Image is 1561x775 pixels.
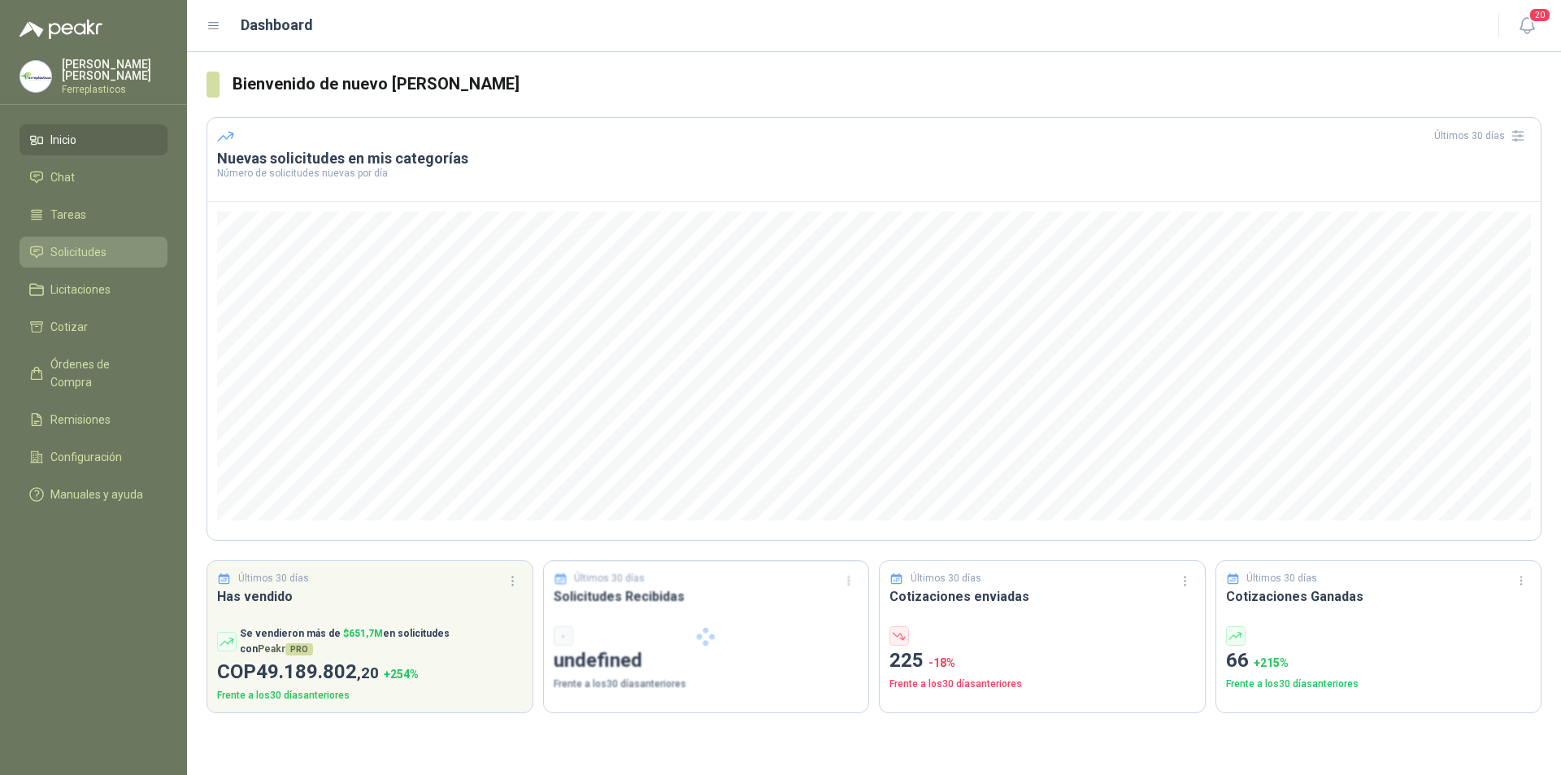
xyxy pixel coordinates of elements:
span: Remisiones [50,411,111,429]
a: Remisiones [20,404,167,435]
span: Tareas [50,206,86,224]
span: 20 [1528,7,1551,23]
span: 49.189.802 [256,660,379,683]
p: 66 [1226,646,1532,677]
span: Licitaciones [50,281,111,298]
a: Configuración [20,442,167,472]
span: Cotizar [50,318,88,336]
p: Se vendieron más de en solicitudes con [240,626,523,657]
span: Configuración [50,448,122,466]
div: Últimos 30 días [1434,123,1531,149]
a: Inicio [20,124,167,155]
p: Últimos 30 días [1246,571,1317,586]
a: Órdenes de Compra [20,349,167,398]
p: Frente a los 30 días anteriores [217,688,523,703]
img: Logo peakr [20,20,102,39]
p: Últimos 30 días [238,571,309,586]
span: Peakr [258,643,313,655]
p: Frente a los 30 días anteriores [1226,677,1532,692]
span: -18 % [928,656,955,669]
span: Solicitudes [50,243,107,261]
h3: Bienvenido de nuevo [PERSON_NAME] [233,72,1541,97]
h1: Dashboard [241,14,313,37]
p: [PERSON_NAME] [PERSON_NAME] [62,59,167,81]
a: Manuales y ayuda [20,479,167,510]
p: Número de solicitudes nuevas por día [217,168,1531,178]
p: Últimos 30 días [911,571,981,586]
a: Tareas [20,199,167,230]
span: $ 651,7M [343,628,383,639]
p: COP [217,657,523,688]
a: Chat [20,162,167,193]
p: 225 [889,646,1195,677]
span: Órdenes de Compra [50,355,152,391]
h3: Cotizaciones Ganadas [1226,586,1532,607]
button: 20 [1512,11,1541,41]
h3: Nuevas solicitudes en mis categorías [217,149,1531,168]
a: Cotizar [20,311,167,342]
span: + 215 % [1254,656,1289,669]
span: + 254 % [384,668,419,681]
img: Company Logo [20,61,51,92]
span: Manuales y ayuda [50,485,143,503]
h3: Cotizaciones enviadas [889,586,1195,607]
h3: Has vendido [217,586,523,607]
a: Solicitudes [20,237,167,268]
span: Chat [50,168,75,186]
span: Inicio [50,131,76,149]
span: PRO [285,643,313,655]
a: Licitaciones [20,274,167,305]
span: ,20 [357,664,379,682]
p: Ferreplasticos [62,85,167,94]
p: Frente a los 30 días anteriores [889,677,1195,692]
